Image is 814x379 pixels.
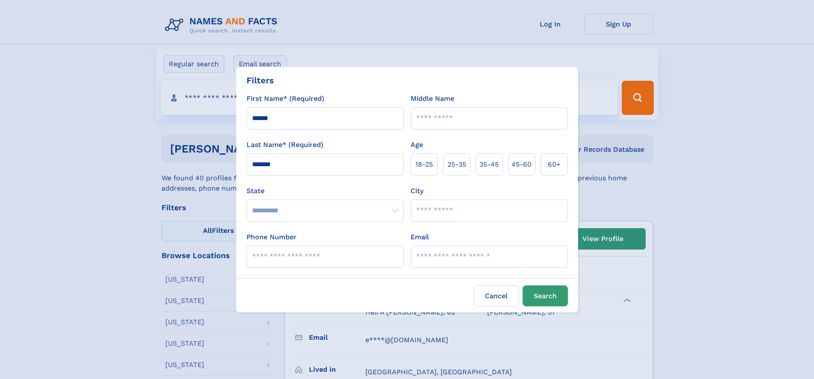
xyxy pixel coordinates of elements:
span: 25‑35 [447,159,466,170]
label: Last Name* (Required) [247,140,323,150]
label: State [247,186,404,196]
span: 45‑60 [511,159,532,170]
label: Phone Number [247,232,297,242]
span: 60+ [548,159,561,170]
label: City [411,186,423,196]
span: 35‑45 [479,159,499,170]
label: Cancel [474,285,519,306]
label: Age [411,140,423,150]
button: Search [523,285,568,306]
span: 18‑25 [415,159,433,170]
label: First Name* (Required) [247,94,324,104]
label: Email [411,232,429,242]
div: Filters [247,74,274,87]
label: Middle Name [411,94,454,104]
